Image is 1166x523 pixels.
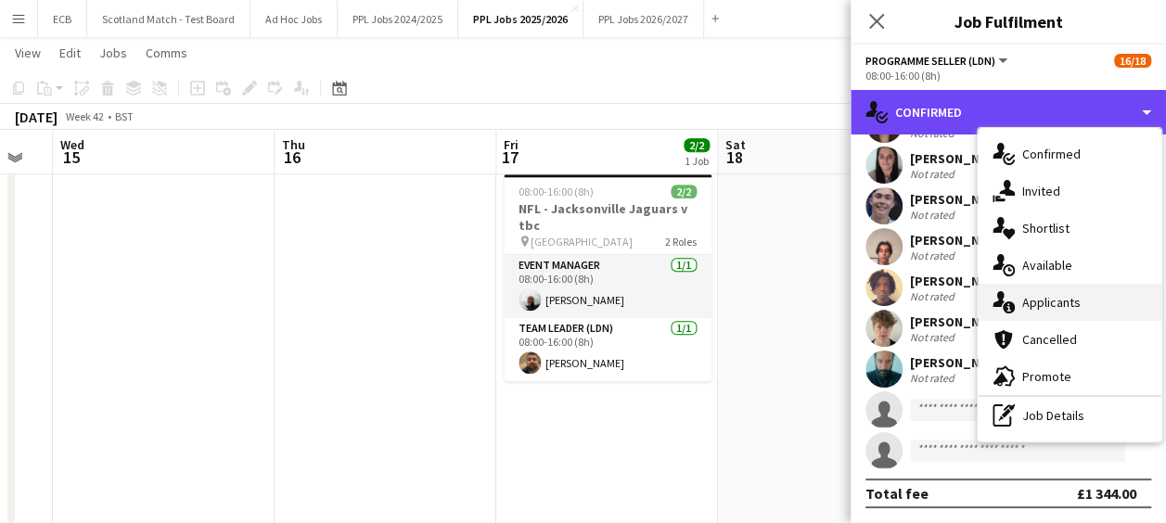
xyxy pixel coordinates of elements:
[60,136,84,153] span: Wed
[910,167,958,181] div: Not rated
[138,41,195,65] a: Comms
[1022,146,1081,162] span: Confirmed
[282,136,305,153] span: Thu
[59,45,81,61] span: Edit
[910,273,1008,289] div: [PERSON_NAME]
[99,45,127,61] span: Jobs
[519,185,594,198] span: 08:00-16:00 (8h)
[146,45,187,61] span: Comms
[531,235,633,249] span: [GEOGRAPHIC_DATA]
[87,1,250,37] button: Scotland Match - Test Board
[910,249,958,262] div: Not rated
[865,484,929,503] div: Total fee
[910,232,1008,249] div: [PERSON_NAME]
[504,173,711,381] app-job-card: 08:00-16:00 (8h)2/2NFL - Jacksonville Jaguars v tbc [GEOGRAPHIC_DATA]2 RolesEvent Manager1/108:00...
[978,397,1161,434] div: Job Details
[52,41,88,65] a: Edit
[504,255,711,318] app-card-role: Event Manager1/108:00-16:00 (8h)[PERSON_NAME]
[865,54,1010,68] button: Programme Seller (LDN)
[1022,183,1060,199] span: Invited
[1022,220,1070,236] span: Shortlist
[504,318,711,381] app-card-role: Team Leader (LDN)1/108:00-16:00 (8h)[PERSON_NAME]
[38,1,87,37] button: ECB
[1114,54,1151,68] span: 16/18
[723,147,746,168] span: 18
[15,45,41,61] span: View
[1022,257,1072,274] span: Available
[7,41,48,65] a: View
[910,208,958,222] div: Not rated
[684,138,710,152] span: 2/2
[338,1,458,37] button: PPL Jobs 2024/2025
[910,371,958,385] div: Not rated
[851,90,1166,134] div: Confirmed
[61,109,108,123] span: Week 42
[910,289,958,303] div: Not rated
[279,147,305,168] span: 16
[910,354,1008,371] div: [PERSON_NAME]
[15,108,58,126] div: [DATE]
[115,109,134,123] div: BST
[501,147,519,168] span: 17
[583,1,704,37] button: PPL Jobs 2026/2027
[725,136,746,153] span: Sat
[1077,484,1136,503] div: £1 344.00
[910,313,1008,330] div: [PERSON_NAME]
[1022,294,1081,311] span: Applicants
[851,9,1166,33] h3: Job Fulfilment
[250,1,338,37] button: Ad Hoc Jobs
[458,1,583,37] button: PPL Jobs 2025/2026
[910,191,1008,208] div: [PERSON_NAME]
[910,150,1008,167] div: [PERSON_NAME]
[1022,331,1077,348] span: Cancelled
[685,154,709,168] div: 1 Job
[58,147,84,168] span: 15
[1022,368,1071,385] span: Promote
[504,200,711,234] h3: NFL - Jacksonville Jaguars v tbc
[92,41,135,65] a: Jobs
[665,235,697,249] span: 2 Roles
[865,54,995,68] span: Programme Seller (LDN)
[910,330,958,344] div: Not rated
[671,185,697,198] span: 2/2
[865,69,1151,83] div: 08:00-16:00 (8h)
[504,136,519,153] span: Fri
